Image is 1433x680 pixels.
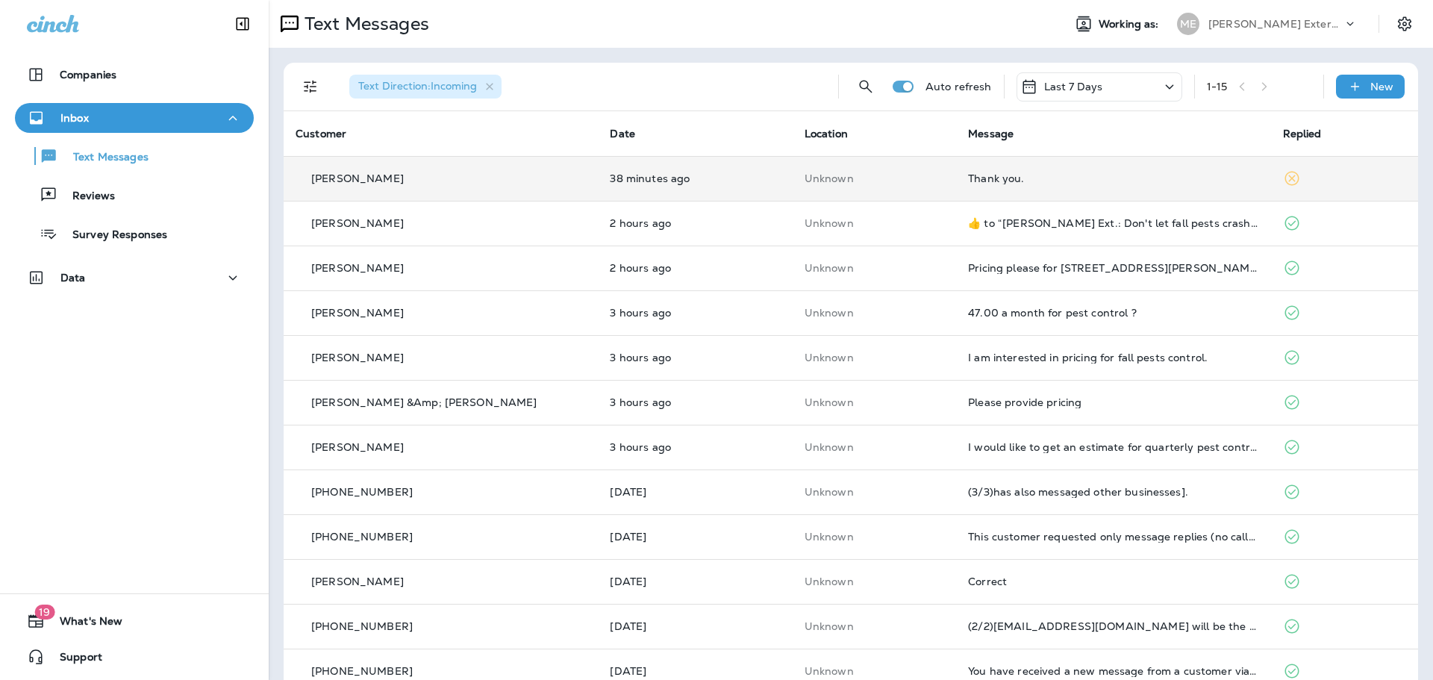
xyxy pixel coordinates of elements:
[968,575,1258,587] div: Correct
[805,172,944,184] p: This customer does not have a last location and the phone number they messaged is not assigned to...
[968,127,1014,140] span: Message
[60,69,116,81] p: Companies
[805,531,944,543] p: This customer does not have a last location and the phone number they messaged is not assigned to...
[15,606,254,636] button: 19What's New
[58,151,149,165] p: Text Messages
[311,307,404,319] p: [PERSON_NAME]
[60,112,89,124] p: Inbox
[610,217,780,229] p: Sep 18, 2025 11:41 AM
[610,352,780,364] p: Sep 18, 2025 10:47 AM
[1044,81,1103,93] p: Last 7 Days
[311,486,413,498] p: [PHONE_NUMBER]
[805,575,944,587] p: This customer does not have a last location and the phone number they messaged is not assigned to...
[34,605,54,620] span: 19
[60,272,86,284] p: Data
[1370,81,1393,93] p: New
[311,262,404,274] p: [PERSON_NAME]
[610,127,635,140] span: Date
[805,352,944,364] p: This customer does not have a last location and the phone number they messaged is not assigned to...
[222,9,263,39] button: Collapse Sidebar
[358,79,477,93] span: Text Direction : Incoming
[1207,81,1228,93] div: 1 - 15
[968,531,1258,543] div: This customer requested only message replies (no calls). Reply here or respond via your LSA dashb...
[45,615,122,633] span: What's New
[57,190,115,204] p: Reviews
[851,72,881,102] button: Search Messages
[805,307,944,319] p: This customer does not have a last location and the phone number they messaged is not assigned to...
[311,665,413,677] p: [PHONE_NUMBER]
[968,396,1258,408] div: Please provide pricing
[968,262,1258,274] div: Pricing please for 11 Franklin Ln, Poquoson Va
[1177,13,1199,35] div: ME
[349,75,502,99] div: Text Direction:Incoming
[968,307,1258,319] div: 47.00 a month for pest control ?
[968,665,1258,677] div: You have received a new message from a customer via Google Local Services Ads. Customer Name: , S...
[1208,18,1343,30] p: [PERSON_NAME] Exterminating
[610,441,780,453] p: Sep 18, 2025 10:30 AM
[1391,10,1418,37] button: Settings
[299,13,429,35] p: Text Messages
[1099,18,1162,31] span: Working as:
[805,217,944,229] p: This customer does not have a last location and the phone number they messaged is not assigned to...
[805,127,848,140] span: Location
[610,486,780,498] p: Sep 16, 2025 08:29 AM
[311,620,413,632] p: [PHONE_NUMBER]
[311,172,404,184] p: [PERSON_NAME]
[45,651,102,669] span: Support
[15,179,254,210] button: Reviews
[610,307,780,319] p: Sep 18, 2025 10:50 AM
[311,217,404,229] p: [PERSON_NAME]
[805,396,944,408] p: This customer does not have a last location and the phone number they messaged is not assigned to...
[296,127,346,140] span: Customer
[805,665,944,677] p: This customer does not have a last location and the phone number they messaged is not assigned to...
[311,531,413,543] p: [PHONE_NUMBER]
[610,262,780,274] p: Sep 18, 2025 11:35 AM
[1283,127,1322,140] span: Replied
[296,72,325,102] button: Filters
[968,486,1258,498] div: (3/3)has also messaged other businesses].
[805,486,944,498] p: This customer does not have a last location and the phone number they messaged is not assigned to...
[15,642,254,672] button: Support
[805,262,944,274] p: This customer does not have a last location and the phone number they messaged is not assigned to...
[968,620,1258,632] div: (2/2)Coffey716@msn.com will be the email used to send report. R/ Mike Coffey.
[805,620,944,632] p: This customer does not have a last location and the phone number they messaged is not assigned to...
[311,352,404,364] p: [PERSON_NAME]
[311,396,537,408] p: [PERSON_NAME] &Amp; [PERSON_NAME]
[610,665,780,677] p: Sep 9, 2025 12:51 PM
[610,396,780,408] p: Sep 18, 2025 10:44 AM
[311,575,404,587] p: [PERSON_NAME]
[925,81,992,93] p: Auto refresh
[15,140,254,172] button: Text Messages
[57,228,167,243] p: Survey Responses
[15,263,254,293] button: Data
[805,441,944,453] p: This customer does not have a last location and the phone number they messaged is not assigned to...
[968,441,1258,453] div: I would like to get an estimate for quarterly pest control.
[311,441,404,453] p: [PERSON_NAME]
[968,352,1258,364] div: I am interested in pricing for fall pests control.
[610,531,780,543] p: Sep 12, 2025 02:44 PM
[610,575,780,587] p: Sep 10, 2025 09:22 AM
[15,103,254,133] button: Inbox
[968,217,1258,229] div: ​👍​ to “ Mares Ext.: Don't let fall pests crash your season! Our Quarterly Pest Control blocks an...
[15,60,254,90] button: Companies
[968,172,1258,184] div: Thank you.
[610,172,780,184] p: Sep 18, 2025 01:36 PM
[15,218,254,249] button: Survey Responses
[610,620,780,632] p: Sep 9, 2025 02:17 PM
